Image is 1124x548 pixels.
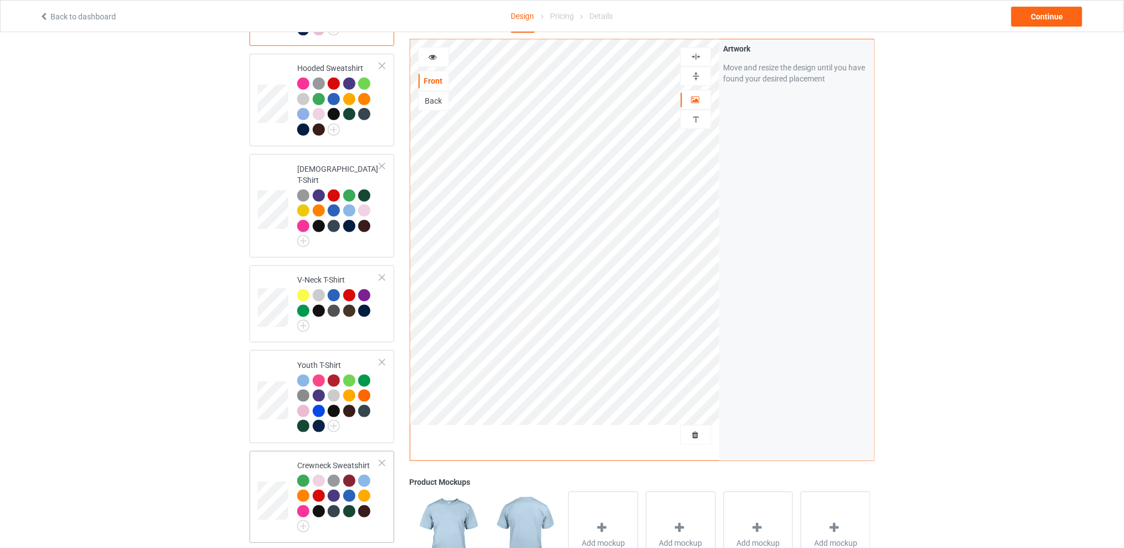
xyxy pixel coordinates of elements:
[297,320,309,332] img: svg+xml;base64,PD94bWwgdmVyc2lvbj0iMS4wIiBlbmNvZGluZz0iVVRGLTgiPz4KPHN2ZyB3aWR0aD0iMjJweCIgaGVpZ2...
[297,460,380,529] div: Crewneck Sweatshirt
[419,75,449,86] div: Front
[723,62,870,84] div: Move and resize the design until you have found your desired placement
[250,265,394,342] div: V-Neck T-Shirt
[297,235,309,247] img: svg+xml;base64,PD94bWwgdmVyc2lvbj0iMS4wIiBlbmNvZGluZz0iVVRGLTgiPz4KPHN2ZyB3aWR0aD0iMjJweCIgaGVpZ2...
[297,63,380,135] div: Hooded Sweatshirt
[297,360,380,432] div: Youth T-Shirt
[328,124,340,136] img: svg+xml;base64,PD94bWwgdmVyc2lvbj0iMS4wIiBlbmNvZGluZz0iVVRGLTgiPz4KPHN2ZyB3aWR0aD0iMjJweCIgaGVpZ2...
[511,1,535,33] div: Design
[691,52,701,62] img: svg%3E%0A
[250,451,394,544] div: Crewneck Sweatshirt
[410,477,874,488] div: Product Mockups
[297,163,380,244] div: [DEMOGRAPHIC_DATA] T-Shirt
[419,95,449,106] div: Back
[328,420,340,432] img: svg+xml;base64,PD94bWwgdmVyc2lvbj0iMS4wIiBlbmNvZGluZz0iVVRGLTgiPz4KPHN2ZyB3aWR0aD0iMjJweCIgaGVpZ2...
[691,71,701,81] img: svg%3E%0A
[723,43,870,54] div: Artwork
[297,274,380,328] div: V-Neck T-Shirt
[550,1,574,32] div: Pricing
[297,390,309,402] img: heather_texture.png
[39,12,116,21] a: Back to dashboard
[250,54,394,146] div: Hooded Sweatshirt
[250,350,394,443] div: Youth T-Shirt
[1011,7,1082,27] div: Continue
[589,1,613,32] div: Details
[297,520,309,532] img: svg+xml;base64,PD94bWwgdmVyc2lvbj0iMS4wIiBlbmNvZGluZz0iVVRGLTgiPz4KPHN2ZyB3aWR0aD0iMjJweCIgaGVpZ2...
[250,154,394,258] div: [DEMOGRAPHIC_DATA] T-Shirt
[691,114,701,125] img: svg%3E%0A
